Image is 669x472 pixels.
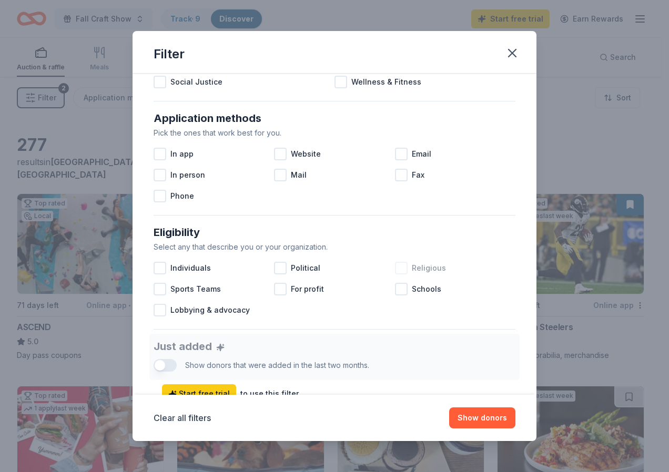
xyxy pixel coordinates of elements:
div: Eligibility [154,224,515,241]
a: Start free trial [162,384,236,403]
span: Individuals [170,262,211,274]
div: Select any that describe you or your organization. [154,241,515,253]
button: Show donors [449,407,515,428]
span: Mail [291,169,307,181]
span: Wellness & Fitness [351,76,421,88]
span: Email [412,148,431,160]
span: In app [170,148,194,160]
span: Sports Teams [170,283,221,295]
span: Religious [412,262,446,274]
span: For profit [291,283,324,295]
span: Start free trial [168,387,230,400]
button: Clear all filters [154,412,211,424]
span: Website [291,148,321,160]
div: to use this filter. [240,387,300,400]
span: Fax [412,169,424,181]
div: Pick the ones that work best for you. [154,127,515,139]
span: Schools [412,283,441,295]
span: Social Justice [170,76,222,88]
span: Political [291,262,320,274]
span: Lobbying & advocacy [170,304,250,316]
div: Filter [154,46,185,63]
span: In person [170,169,205,181]
div: Application methods [154,110,515,127]
span: Phone [170,190,194,202]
